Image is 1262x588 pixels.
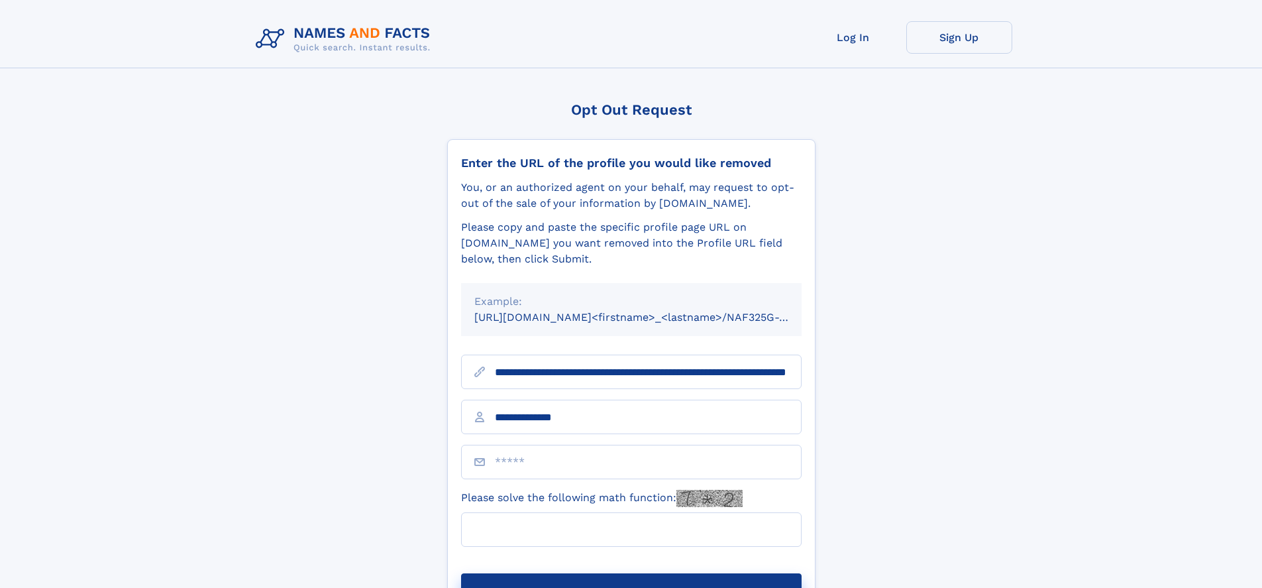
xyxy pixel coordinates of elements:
label: Please solve the following math function: [461,490,743,507]
small: [URL][DOMAIN_NAME]<firstname>_<lastname>/NAF325G-xxxxxxxx [474,311,827,323]
a: Sign Up [906,21,1012,54]
div: Example: [474,294,788,310]
div: You, or an authorized agent on your behalf, may request to opt-out of the sale of your informatio... [461,180,802,211]
a: Log In [800,21,906,54]
img: Logo Names and Facts [250,21,441,57]
div: Enter the URL of the profile you would like removed [461,156,802,170]
div: Opt Out Request [447,101,815,118]
div: Please copy and paste the specific profile page URL on [DOMAIN_NAME] you want removed into the Pr... [461,219,802,267]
